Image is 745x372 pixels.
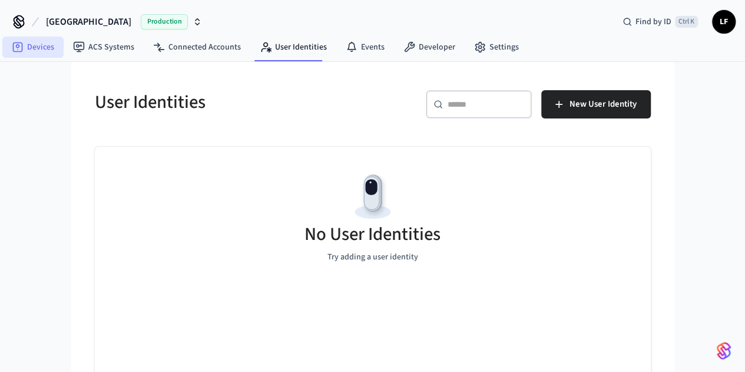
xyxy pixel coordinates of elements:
[394,37,465,58] a: Developer
[541,90,651,118] button: New User Identity
[712,10,736,34] button: LF
[465,37,528,58] a: Settings
[2,37,64,58] a: Devices
[250,37,336,58] a: User Identities
[346,170,399,223] img: Devices Empty State
[613,11,707,32] div: Find by IDCtrl K
[141,14,188,29] span: Production
[675,16,698,28] span: Ctrl K
[95,90,366,114] h5: User Identities
[144,37,250,58] a: Connected Accounts
[64,37,144,58] a: ACS Systems
[327,251,418,264] p: Try adding a user identity
[717,341,731,360] img: SeamLogoGradient.69752ec5.svg
[336,37,394,58] a: Events
[304,222,441,246] h5: No User Identities
[569,97,637,112] span: New User Identity
[46,15,131,29] span: [GEOGRAPHIC_DATA]
[635,16,671,28] span: Find by ID
[713,11,734,32] span: LF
